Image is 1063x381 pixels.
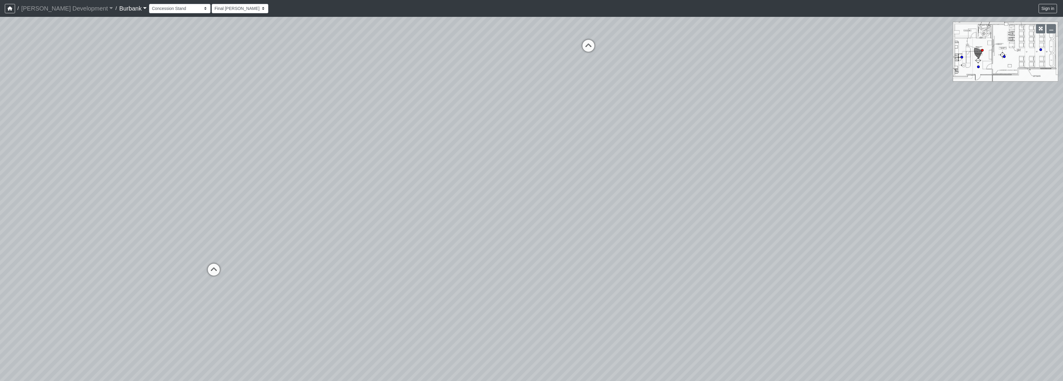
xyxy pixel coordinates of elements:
[113,2,119,14] span: /
[21,2,113,14] a: [PERSON_NAME] Development
[5,369,40,381] iframe: Ybug feedback widget
[119,2,147,14] a: Burbank
[1039,4,1057,13] button: Sign in
[15,2,21,14] span: /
